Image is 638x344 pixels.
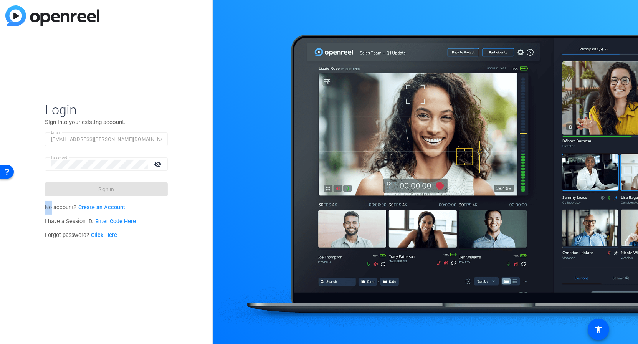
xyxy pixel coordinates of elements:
[95,218,136,225] a: Enter Code Here
[78,204,125,211] a: Create an Account
[45,218,136,225] span: I have a Session ID.
[51,131,61,135] mat-label: Email
[45,118,168,126] p: Sign into your existing account.
[149,159,168,170] mat-icon: visibility_off
[45,102,168,118] span: Login
[51,135,162,144] input: Enter Email Address
[91,232,117,238] a: Click Here
[45,232,117,238] span: Forgot password?
[594,325,603,334] mat-icon: accessibility
[5,5,99,26] img: blue-gradient.svg
[51,155,68,160] mat-label: Password
[45,204,125,211] span: No account?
